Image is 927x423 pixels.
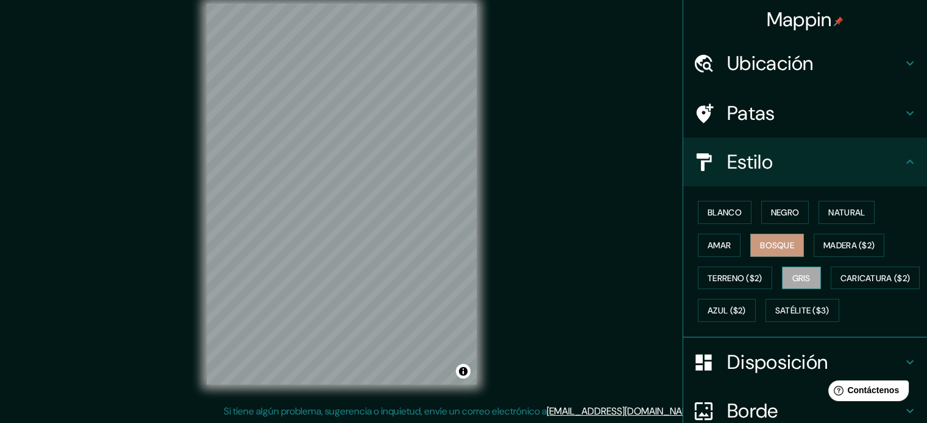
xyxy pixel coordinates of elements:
font: Amar [708,240,731,251]
div: Estilo [683,138,927,186]
button: Blanco [698,201,751,224]
font: Gris [792,273,811,284]
button: Caricatura ($2) [831,267,920,290]
div: Ubicación [683,39,927,88]
button: Madera ($2) [814,234,884,257]
font: Negro [771,207,800,218]
button: Natural [819,201,875,224]
font: Madera ($2) [823,240,875,251]
button: Bosque [750,234,804,257]
button: Amar [698,234,741,257]
font: Disposición [727,349,828,375]
font: Ubicación [727,51,814,76]
font: Satélite ($3) [775,306,829,316]
font: Natural [828,207,865,218]
font: Caricatura ($2) [840,273,911,284]
button: Gris [782,267,821,290]
font: Blanco [708,207,742,218]
font: Patas [727,100,775,126]
font: Azul ($2) [708,306,746,316]
div: Patas [683,89,927,138]
button: Negro [761,201,809,224]
font: Estilo [727,149,773,175]
a: [EMAIL_ADDRESS][DOMAIN_NAME] [547,405,697,418]
div: Disposición [683,338,927,386]
font: Mappin [767,7,832,32]
button: Azul ($2) [698,299,756,322]
font: Terreno ($2) [708,273,762,284]
canvas: Mapa [207,4,477,385]
font: Si tiene algún problema, sugerencia o inquietud, envíe un correo electrónico a [224,405,547,418]
button: Satélite ($3) [765,299,839,322]
button: Activar o desactivar atribución [456,364,471,379]
img: pin-icon.png [834,16,844,26]
button: Terreno ($2) [698,267,772,290]
iframe: Lanzador de widgets de ayuda [819,376,914,410]
font: Bosque [760,240,794,251]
